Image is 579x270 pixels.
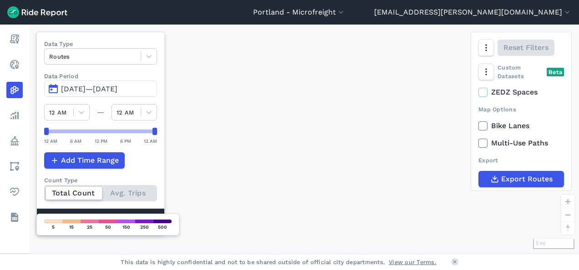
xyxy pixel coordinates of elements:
[6,56,23,73] a: Realtime
[478,138,564,149] label: Multi-Use Paths
[6,107,23,124] a: Analyze
[44,72,157,80] label: Data Period
[95,137,107,145] div: 12 PM
[37,209,164,234] div: Matched Trips
[44,152,125,169] button: Add Time Range
[6,133,23,149] a: Policy
[44,137,57,145] div: 12 AM
[44,176,157,185] div: Count Type
[6,184,23,200] a: Health
[90,107,112,118] div: —
[29,25,579,254] div: loading
[374,7,572,18] button: [EMAIL_ADDRESS][PERSON_NAME][DOMAIN_NAME]
[44,216,107,228] div: 1,249
[70,137,81,145] div: 6 AM
[7,6,67,18] img: Ride Report
[503,42,549,53] span: Reset Filters
[6,158,23,175] a: Areas
[478,87,564,98] label: ZEDZ Spaces
[389,258,437,266] a: View our Terms.
[6,31,23,47] a: Report
[44,40,157,48] label: Data Type
[6,82,23,98] a: Heatmaps
[120,137,131,145] div: 6 PM
[501,174,553,185] span: Export Routes
[478,63,564,80] div: Custom Datasets
[547,68,564,76] div: Beta
[61,155,119,166] span: Add Time Range
[61,85,117,93] span: [DATE]—[DATE]
[144,137,157,145] div: 12 AM
[478,171,564,187] button: Export Routes
[44,80,157,97] button: [DATE]—[DATE]
[6,209,23,225] a: Datasets
[478,156,564,165] div: Export
[498,40,554,56] button: Reset Filters
[478,105,564,114] div: Map Options
[253,7,345,18] button: Portland - Microfreight
[478,120,564,131] label: Bike Lanes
